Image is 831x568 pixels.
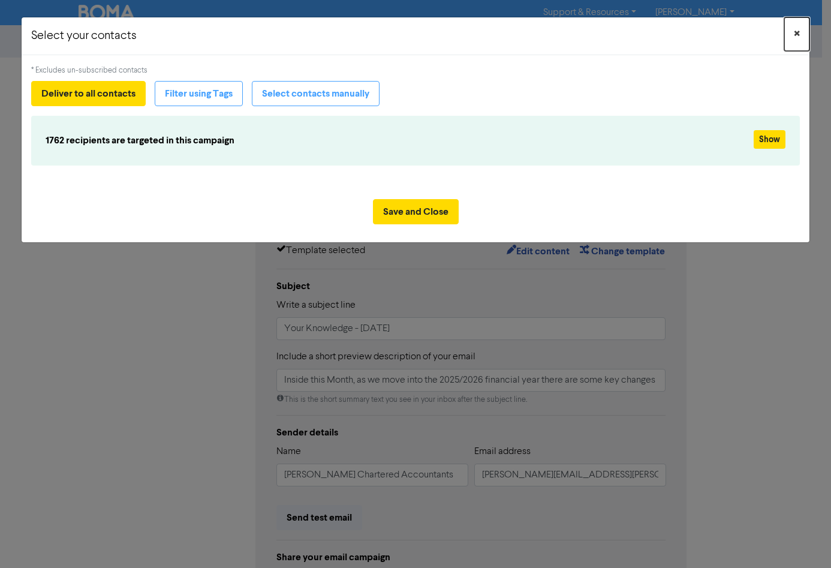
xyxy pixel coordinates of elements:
button: Save and Close [373,199,459,224]
button: Show [754,130,785,149]
iframe: Chat Widget [681,438,831,568]
button: Select contacts manually [252,81,380,106]
div: * Excludes un-subscribed contacts [31,65,800,76]
button: Filter using Tags [155,81,243,106]
span: × [794,25,800,43]
h6: 1762 recipients are targeted in this campaign [46,135,660,146]
button: Close [784,17,809,51]
button: Deliver to all contacts [31,81,146,106]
